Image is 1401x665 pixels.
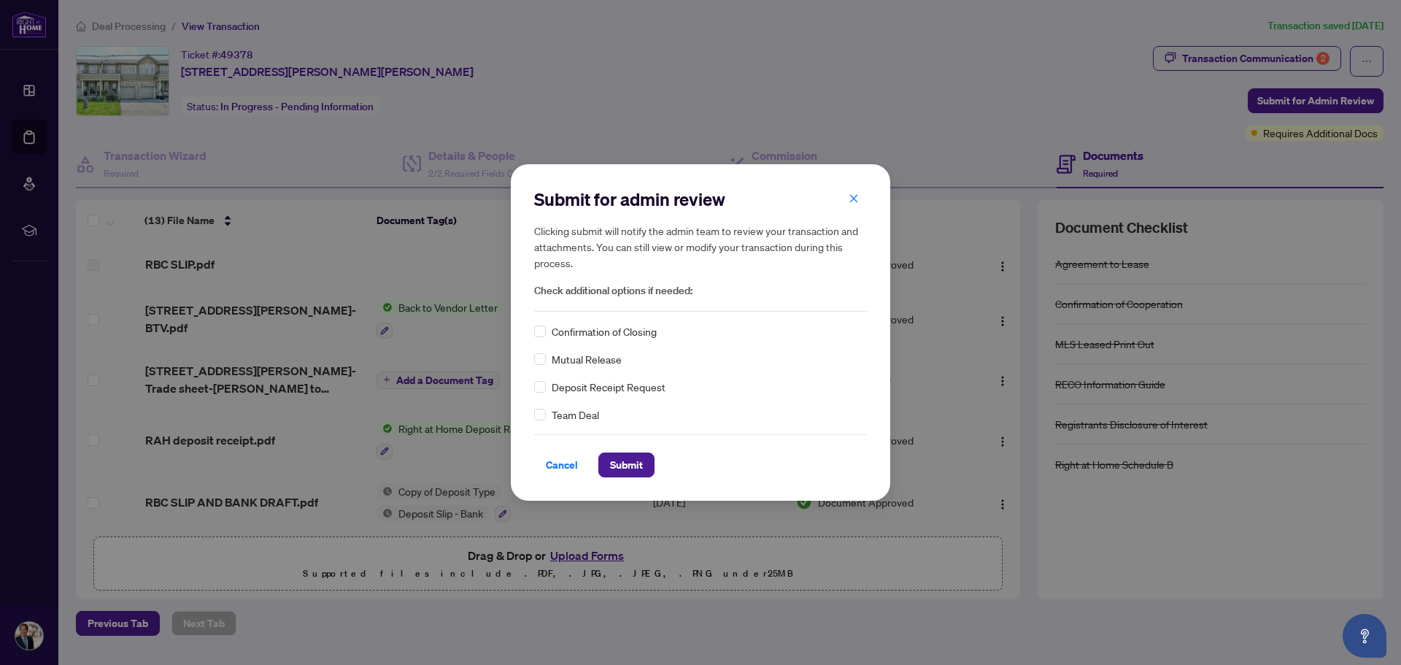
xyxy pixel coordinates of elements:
button: Submit [598,453,655,477]
button: Cancel [534,453,590,477]
span: Team Deal [552,407,599,423]
span: close [849,193,859,204]
span: Cancel [546,453,578,477]
span: Mutual Release [552,351,622,367]
span: Submit [610,453,643,477]
span: Deposit Receipt Request [552,379,665,395]
span: Confirmation of Closing [552,323,657,339]
h5: Clicking submit will notify the admin team to review your transaction and attachments. You can st... [534,223,867,271]
h2: Submit for admin review [534,188,867,211]
span: Check additional options if needed: [534,282,867,299]
button: Open asap [1343,614,1386,658]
